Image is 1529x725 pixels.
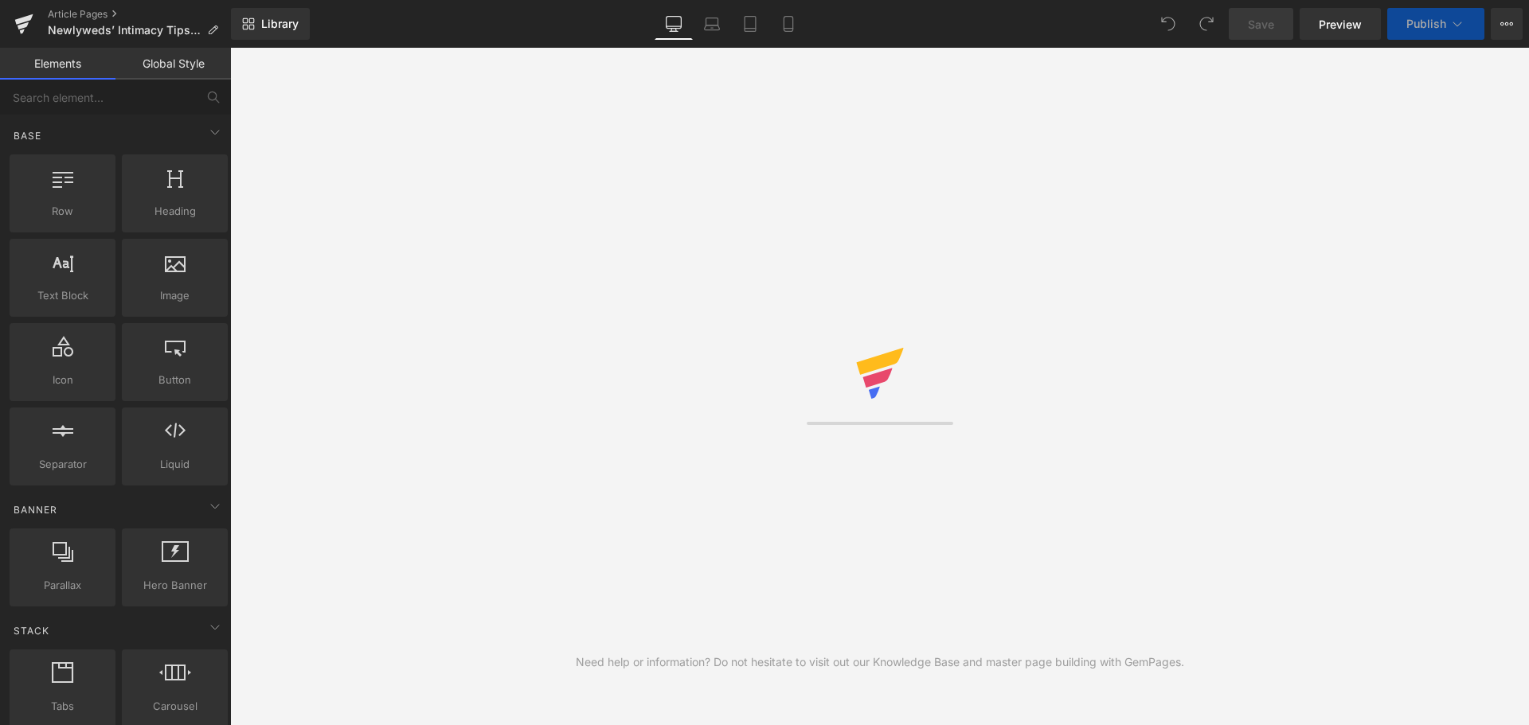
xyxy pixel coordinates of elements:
a: Preview [1300,8,1381,40]
span: Separator [14,456,111,473]
span: Heading [127,203,223,220]
a: Global Style [115,48,231,80]
button: Redo [1191,8,1222,40]
a: Article Pages [48,8,231,21]
span: Stack [12,623,51,638]
div: Need help or information? Do not hesitate to visit out our Knowledge Base and master page buildin... [576,653,1184,671]
span: Text Block [14,287,111,304]
button: Undo [1152,8,1184,40]
span: Base [12,128,43,143]
span: Hero Banner [127,577,223,594]
span: Preview [1319,16,1362,33]
a: Tablet [731,8,769,40]
span: Library [261,17,299,31]
span: Row [14,203,111,220]
span: Parallax [14,577,111,594]
a: New Library [231,8,310,40]
span: Banner [12,502,59,517]
a: Laptop [693,8,731,40]
span: Button [127,372,223,388]
span: Save [1248,16,1274,33]
span: Icon [14,372,111,388]
a: Mobile [769,8,808,40]
span: Tabs [14,698,111,715]
span: Image [127,287,223,304]
button: Publish [1387,8,1484,40]
button: More [1491,8,1523,40]
span: Liquid [127,456,223,473]
span: Carousel [127,698,223,715]
a: Desktop [655,8,693,40]
span: Publish [1406,18,1446,30]
span: Newlyweds’ Intimacy Tips: Three Types of Beginner-Friendly Intimate Products [48,24,201,37]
